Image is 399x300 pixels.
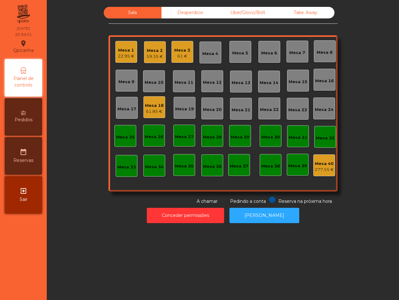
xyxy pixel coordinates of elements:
[6,75,41,88] span: Painel de controlo
[161,7,219,18] div: Desperdicio
[230,198,266,204] span: Pedindo a conta
[175,163,194,169] div: Mesa 35
[20,148,27,156] i: date_range
[315,167,334,173] div: 277.55 €
[289,134,307,141] div: Mesa 31
[316,135,334,141] div: Mesa 32
[230,163,248,169] div: Mesa 37
[289,50,305,56] div: Mesa 7
[219,7,277,18] div: Uber/Glovo/Bolt
[145,102,164,109] div: Mesa 18
[261,134,280,140] div: Mesa 30
[203,134,222,140] div: Mesa 28
[260,107,279,113] div: Mesa 22
[117,164,136,170] div: Mesa 33
[175,134,194,140] div: Mesa 27
[147,47,163,54] div: Mesa 2
[203,79,222,86] div: Mesa 12
[261,163,280,169] div: Mesa 38
[277,7,334,18] div: Take Away
[13,39,34,54] div: Qpicanha
[145,164,164,170] div: Mesa 34
[145,79,163,86] div: Mesa 10
[289,79,307,85] div: Mesa 15
[232,80,250,86] div: Mesa 13
[15,32,32,37] div: 20:39:01
[229,208,299,223] button: [PERSON_NAME]
[20,196,27,203] span: Sair
[232,107,250,113] div: Mesa 21
[20,187,27,195] i: exit_to_app
[147,208,224,223] button: Conceder permissões
[197,198,218,204] span: A chamar
[104,7,161,18] div: Sala
[315,161,334,167] div: Mesa 40
[317,49,333,56] div: Mesa 8
[175,106,194,112] div: Mesa 19
[232,50,248,56] div: Mesa 5
[260,80,278,86] div: Mesa 14
[315,107,334,113] div: Mesa 24
[175,79,193,86] div: Mesa 11
[17,26,30,31] div: [DATE]
[118,106,136,112] div: Mesa 17
[118,53,134,59] div: 22.95 €
[174,53,190,59] div: 61 €
[20,40,27,47] i: location_on
[231,134,249,140] div: Mesa 29
[278,198,332,204] span: Reserva na próxima hora
[147,53,163,60] div: 59.35 €
[145,108,164,115] div: 61.85 €
[116,134,135,140] div: Mesa 25
[288,163,307,169] div: Mesa 39
[118,47,134,53] div: Mesa 1
[315,78,334,84] div: Mesa 16
[16,3,31,25] img: qpiato
[288,107,307,113] div: Mesa 23
[15,117,32,123] span: Pedidos
[203,107,222,113] div: Mesa 20
[145,134,163,140] div: Mesa 26
[203,163,222,170] div: Mesa 36
[202,51,218,57] div: Mesa 4
[13,157,33,164] span: Reservas
[174,47,190,53] div: Mesa 3
[118,79,134,85] div: Mesa 9
[261,50,277,56] div: Mesa 6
